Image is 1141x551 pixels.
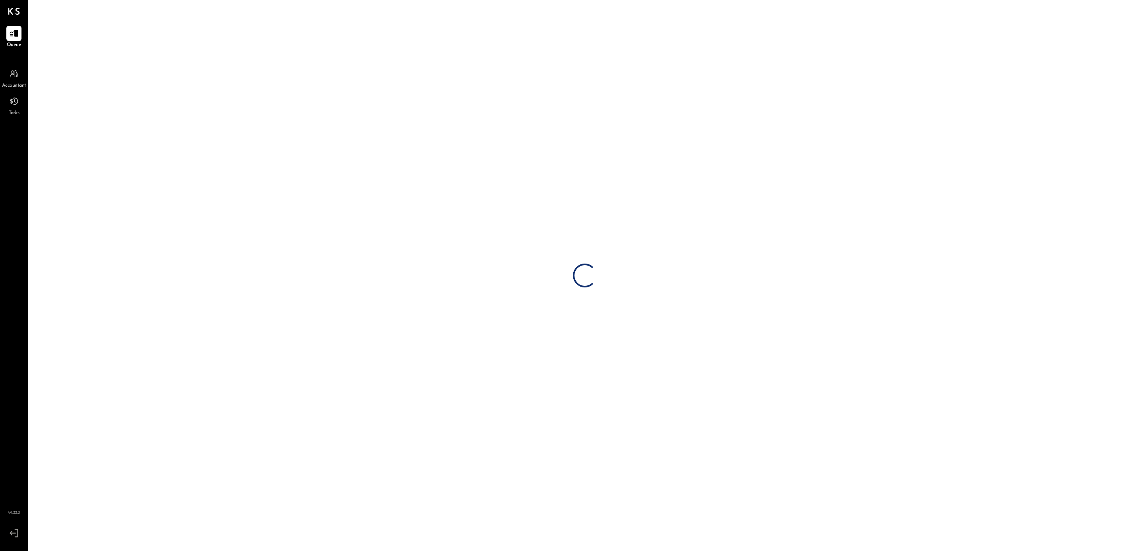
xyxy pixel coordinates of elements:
[0,66,27,89] a: Accountant
[9,110,19,117] span: Tasks
[0,26,27,49] a: Queue
[7,42,21,49] span: Queue
[2,82,26,89] span: Accountant
[0,94,27,117] a: Tasks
